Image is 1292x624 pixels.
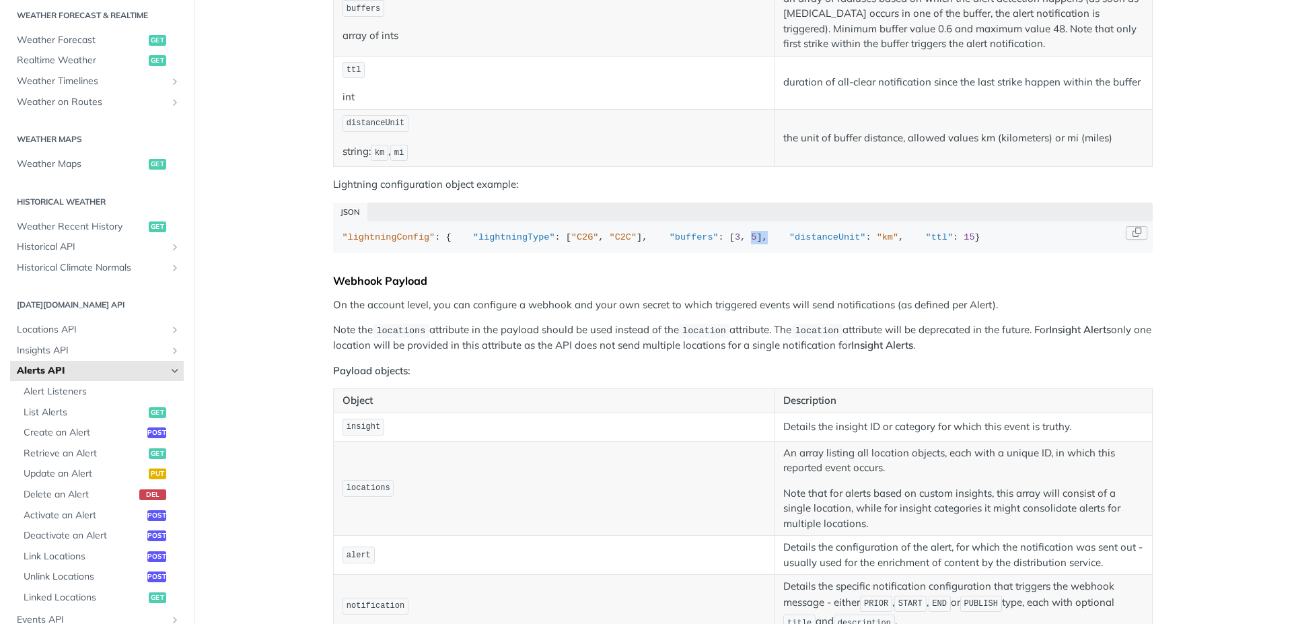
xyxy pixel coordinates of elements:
a: Link Locationspost [17,547,184,567]
span: put [149,469,166,479]
span: "lightningConfig" [343,232,435,242]
a: Historical APIShow subpages for Historical API [10,237,184,257]
span: get [149,448,166,459]
p: Object [343,393,765,409]
p: Lightning configuration object example: [333,177,1153,193]
strong: Payload objects: [333,364,410,377]
span: Weather Recent History [17,220,145,234]
p: Details the insight ID or category for which this event is truthy. [783,419,1143,435]
span: Realtime Weather [17,54,145,67]
span: Historical API [17,240,166,254]
span: 15 [964,232,974,242]
h2: Historical Weather [10,196,184,208]
span: "lightningType" [473,232,555,242]
p: string: , [343,143,765,163]
a: Historical Climate NormalsShow subpages for Historical Climate Normals [10,258,184,278]
a: Deactivate an Alertpost [17,526,184,546]
h2: [DATE][DOMAIN_NAME] API [10,299,184,311]
span: locations [376,326,425,336]
span: Deactivate an Alert [24,529,144,543]
span: Create an Alert [24,426,144,440]
a: Retrieve an Alertget [17,444,184,464]
button: Show subpages for Weather on Routes [170,97,180,108]
span: alert [347,551,371,560]
span: buffers [347,4,380,13]
a: Unlink Locationspost [17,567,184,587]
span: Delete an Alert [24,488,136,501]
button: Show subpages for Insights API [170,345,180,356]
span: "buffers" [670,232,719,242]
span: 3 [735,232,740,242]
span: ttl [347,65,361,75]
p: Details the configuration of the alert, for which the notification was sent out - usually used fo... [783,540,1143,570]
span: get [149,592,166,603]
a: Weather Recent Historyget [10,217,184,237]
p: int [343,90,765,105]
a: Create an Alertpost [17,423,184,443]
p: array of ints [343,28,765,44]
a: Update an Alertput [17,464,184,484]
span: post [147,510,166,521]
span: location [682,326,726,336]
span: 5 [751,232,756,242]
span: get [149,407,166,418]
h2: Weather Maps [10,133,184,145]
span: Link Locations [24,550,144,563]
span: km [375,148,384,158]
span: post [147,530,166,541]
span: END [932,599,947,609]
span: Alerts API [17,364,166,378]
span: "distanceUnit" [789,232,865,242]
span: notification [347,601,404,611]
span: Locations API [17,323,166,337]
a: Delete an Alertdel [17,485,184,505]
span: get [149,159,166,170]
div: Webhook Payload [333,274,1153,287]
span: Weather Timelines [17,75,166,88]
span: Activate an Alert [24,509,144,522]
div: : { : [ , ], : [ , ], : , : } [343,231,1144,244]
span: Historical Climate Normals [17,261,166,275]
a: Alert Listeners [17,382,184,402]
strong: Insight Alerts [1049,323,1111,336]
span: location [795,326,839,336]
button: Show subpages for Historical Climate Normals [170,263,180,273]
span: distanceUnit [347,118,404,128]
span: get [149,55,166,66]
span: locations [347,483,390,493]
button: Show subpages for Historical API [170,242,180,252]
span: List Alerts [24,406,145,419]
span: post [147,551,166,562]
p: Note the attribute in the payload should be used instead of the attribute. The attribute will be ... [333,322,1153,353]
a: Weather on RoutesShow subpages for Weather on Routes [10,92,184,112]
a: Activate an Alertpost [17,506,184,526]
a: List Alertsget [17,403,184,423]
span: del [139,489,166,500]
span: Retrieve an Alert [24,447,145,460]
span: post [147,571,166,582]
span: insight [347,422,380,431]
button: Show subpages for Weather Timelines [170,76,180,87]
span: post [147,427,166,438]
span: Update an Alert [24,467,145,481]
button: Hide subpages for Alerts API [170,366,180,376]
a: Insights APIShow subpages for Insights API [10,341,184,361]
span: Insights API [17,344,166,357]
p: Description [783,393,1143,409]
h2: Weather Forecast & realtime [10,9,184,22]
span: START [898,599,923,609]
a: Realtime Weatherget [10,50,184,71]
span: get [149,221,166,232]
span: get [149,35,166,46]
span: "km" [877,232,898,242]
p: Note that for alerts based on custom insights, this array will consist of a single location, whil... [783,486,1143,532]
a: Alerts APIHide subpages for Alerts API [10,361,184,381]
span: Weather Forecast [17,34,145,47]
span: Alert Listeners [24,385,180,398]
button: Show subpages for Locations API [170,324,180,335]
span: "ttl" [926,232,954,242]
span: "C2G" [571,232,599,242]
p: An array listing all location objects, each with a unique ID, in which this reported event occurs. [783,446,1143,476]
p: the unit of buffer distance, allowed values km (kilometers) or mi (miles) [783,131,1143,146]
a: Weather Forecastget [10,30,184,50]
